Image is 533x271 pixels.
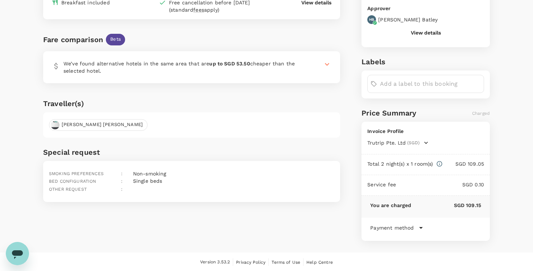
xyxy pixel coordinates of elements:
span: Terms of Use [272,260,300,265]
div: Non-smoking [130,167,166,177]
a: Help Centre [306,258,333,266]
p: Invoice Profile [367,128,484,135]
p: You are charged [370,202,411,209]
input: Add a label to this booking [380,78,481,90]
b: up to SGD 53.50 [209,61,250,66]
span: (SGD) [407,139,420,147]
h6: Labels [361,56,490,68]
span: : [121,179,123,184]
p: SGD 109.15 [412,202,481,209]
h6: Special request [43,146,340,158]
p: Approver [367,5,484,12]
img: avatar-67e107d034142.png [51,121,59,129]
span: Bed configuration [49,179,96,184]
a: Terms of Use [272,258,300,266]
iframe: Button to launch messaging window, conversation in progress [6,242,29,265]
span: Other request [49,187,87,192]
h6: Price Summary [361,107,416,119]
span: : [121,187,123,192]
span: Privacy Policy [236,260,265,265]
span: Smoking preferences [49,171,104,176]
button: View details [411,30,441,36]
span: Charged [472,111,490,116]
p: [PERSON_NAME] Batley [378,16,438,23]
p: HB [369,17,374,22]
span: [PERSON_NAME] [PERSON_NAME] [57,121,147,128]
span: : [121,171,123,176]
span: Trutrip Pte. Ltd [367,139,406,146]
p: We’ve found alternative hotels in the same area that are cheaper than the selected hotel. [63,60,305,74]
p: Total 2 night(s) x 1 room(s) [367,160,433,167]
span: Beta [106,36,125,43]
p: Service fee [367,181,396,188]
div: Fare comparison [43,34,103,45]
p: SGD 109.05 [443,160,484,167]
a: Privacy Policy [236,258,265,266]
span: Help Centre [306,260,333,265]
p: SGD 0.10 [396,181,484,188]
h6: Traveller(s) [43,98,340,109]
div: Single beds [130,174,162,185]
span: Version 3.53.2 [200,259,230,266]
span: fees [193,7,204,13]
p: Payment method [370,224,414,231]
button: Trutrip Pte. Ltd(SGD) [367,139,428,146]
